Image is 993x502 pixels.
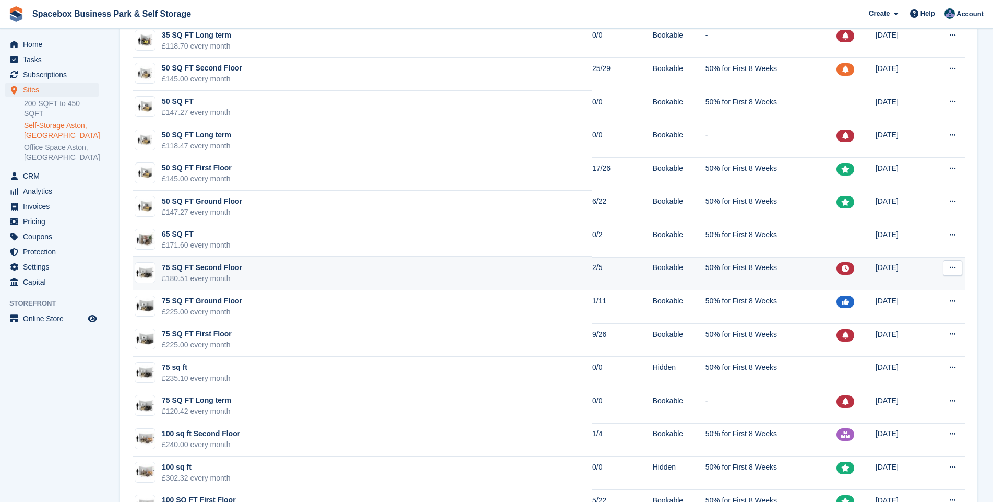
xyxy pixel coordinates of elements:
[705,257,836,290] td: 50% for First 8 Weeks
[135,431,155,447] img: 100-sqft-unit.jpg
[592,357,653,390] td: 0/0
[23,311,86,326] span: Online Store
[162,173,232,184] div: £145.00 every month
[162,340,232,351] div: £225.00 every month
[162,240,231,251] div: £171.60 every month
[592,390,653,424] td: 0/0
[5,199,99,214] a: menu
[162,30,231,41] div: 35 SQ FT Long term
[956,9,984,19] span: Account
[5,184,99,199] a: menu
[86,312,99,325] a: Preview store
[162,273,242,284] div: £180.51 every month
[653,191,705,224] td: Bookable
[653,25,705,58] td: Bookable
[876,191,927,224] td: [DATE]
[24,99,99,119] a: 200 SQFT to 450 SQFT
[23,199,86,214] span: Invoices
[705,224,836,258] td: 50% for First 8 Weeks
[135,166,155,181] img: 50-sqft-unit.jpg
[28,5,195,22] a: Spacebox Business Park & Self Storage
[876,25,927,58] td: [DATE]
[5,260,99,274] a: menu
[5,67,99,82] a: menu
[162,439,240,450] div: £240.00 every month
[653,423,705,457] td: Bookable
[135,464,155,480] img: 100.jpg
[705,357,836,390] td: 50% for First 8 Weeks
[653,157,705,191] td: Bookable
[876,257,927,290] td: [DATE]
[705,457,836,490] td: 50% for First 8 Weeks
[162,229,231,240] div: 65 SQ FT
[869,8,890,19] span: Create
[162,107,231,118] div: £147.27 every month
[8,6,24,22] img: stora-icon-8386f47178a22dfd0bd8f6a31ec36ba5ce8667c1dd55bd0f319d3a0aa187defe.svg
[135,365,155,380] img: 75.jpg
[5,52,99,67] a: menu
[162,74,242,85] div: £145.00 every month
[24,143,99,162] a: Office Space Aston, [GEOGRAPHIC_DATA]
[23,244,86,259] span: Protection
[592,124,653,158] td: 0/0
[162,162,232,173] div: 50 SQ FT First Floor
[162,296,242,307] div: 75 SQ FT Ground Floor
[653,457,705,490] td: Hidden
[876,323,927,357] td: [DATE]
[876,157,927,191] td: [DATE]
[653,91,705,124] td: Bookable
[705,191,836,224] td: 50% for First 8 Weeks
[592,91,653,124] td: 0/0
[135,133,155,147] img: Screenshot%202025-03-03%20155231.png
[705,157,836,191] td: 50% for First 8 Weeks
[5,311,99,326] a: menu
[162,373,231,384] div: £235.10 every month
[653,290,705,324] td: Bookable
[23,67,86,82] span: Subscriptions
[135,199,155,214] img: 50-sqft-unit.jpg
[135,298,155,313] img: 75-sqft-unit%20(1).jpg
[876,423,927,457] td: [DATE]
[653,357,705,390] td: Hidden
[592,290,653,324] td: 1/11
[5,229,99,244] a: menu
[9,298,104,309] span: Storefront
[162,96,231,107] div: 50 SQ FT
[135,232,155,247] img: 64-sqft-unit.jpg
[162,141,231,151] div: £118.47 every month
[876,91,927,124] td: [DATE]
[162,307,242,318] div: £225.00 every month
[705,390,836,424] td: -
[705,423,836,457] td: 50% for First 8 Weeks
[653,58,705,91] td: Bookable
[5,275,99,289] a: menu
[592,323,653,357] td: 9/26
[705,25,836,58] td: -
[135,33,155,48] img: Screenshot%202025-03-03%20151840.png
[705,323,836,357] td: 50% for First 8 Weeks
[24,121,99,141] a: Self-Storage Aston, [GEOGRAPHIC_DATA]
[23,83,86,97] span: Sites
[876,390,927,424] td: [DATE]
[162,196,242,207] div: 50 SQ FT Ground Floor
[592,257,653,290] td: 2/5
[592,457,653,490] td: 0/0
[23,37,86,52] span: Home
[135,66,155,81] img: 50-sqft-unit%20(1).jpg
[5,83,99,97] a: menu
[135,332,155,347] img: 75-sqft-unit%20(1).jpg
[23,214,86,229] span: Pricing
[23,169,86,183] span: CRM
[162,462,231,473] div: 100 sq ft
[920,8,935,19] span: Help
[592,157,653,191] td: 17/26
[162,362,231,373] div: 75 sq ft
[162,130,231,141] div: 50 SQ FT Long term
[876,357,927,390] td: [DATE]
[944,8,955,19] img: Daud
[162,207,242,218] div: £147.27 every month
[653,224,705,258] td: Bookable
[876,290,927,324] td: [DATE]
[705,290,836,324] td: 50% for First 8 Weeks
[135,265,155,281] img: 75-sqft-unit.jpg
